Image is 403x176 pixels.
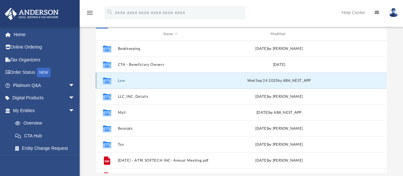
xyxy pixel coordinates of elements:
button: Mail [118,111,223,115]
i: menu [86,9,94,17]
a: Entity Change Request [9,142,84,155]
a: Overview [9,117,84,130]
button: Law [118,79,223,83]
div: [DATE] by [PERSON_NAME] [226,142,332,148]
div: [DATE] by [PERSON_NAME] [226,126,332,132]
span: arrow_drop_down [68,79,81,92]
a: Order StatusNEW [4,66,84,79]
div: [DATE] [226,62,332,68]
a: Online Ordering [4,41,84,54]
div: [DATE] by [PERSON_NAME] [226,158,332,164]
a: Home [4,28,84,41]
div: id [335,31,379,37]
div: [DATE] by [PERSON_NAME] [226,94,332,100]
img: Anderson Advisors Platinum Portal [3,8,61,20]
a: menu [86,12,94,17]
img: User Pic [389,8,398,17]
div: Modified [226,31,332,37]
button: CTA - Beneficiary Owners [118,63,223,67]
span: arrow_drop_down [68,92,81,105]
i: search [106,9,113,16]
div: Wed Sep 24 2025 by ABA_NEST_APP [226,78,332,84]
a: Tax Organizers [4,53,84,66]
button: Receipts [118,126,223,131]
div: grid [96,41,387,173]
a: My Entitiesarrow_drop_down [4,104,84,117]
div: Name [117,31,223,37]
div: id [99,31,115,37]
a: CTA Hub [9,129,84,142]
a: Digital Productsarrow_drop_down [4,92,84,104]
button: [DATE] - ATRI SOFTECH INC- Annual Meeting.pdf [118,158,223,163]
button: LLC_INC_Details [118,95,223,99]
a: Platinum Q&Aarrow_drop_down [4,79,84,92]
div: [DATE] by ABA_NEST_APP [226,110,332,116]
button: Tax [118,142,223,147]
span: arrow_drop_down [68,104,81,117]
div: NEW [37,68,51,77]
div: [DATE] by [PERSON_NAME] [226,46,332,52]
button: Bookkeeping [118,47,223,51]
